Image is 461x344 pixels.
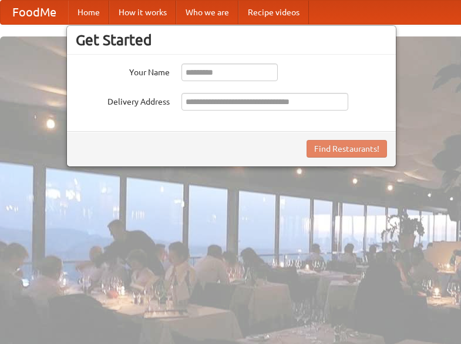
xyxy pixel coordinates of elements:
[176,1,238,24] a: Who we are
[76,93,170,108] label: Delivery Address
[1,1,68,24] a: FoodMe
[68,1,109,24] a: Home
[238,1,309,24] a: Recipe videos
[109,1,176,24] a: How it works
[76,31,387,49] h3: Get Started
[76,64,170,78] label: Your Name
[307,140,387,158] button: Find Restaurants!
